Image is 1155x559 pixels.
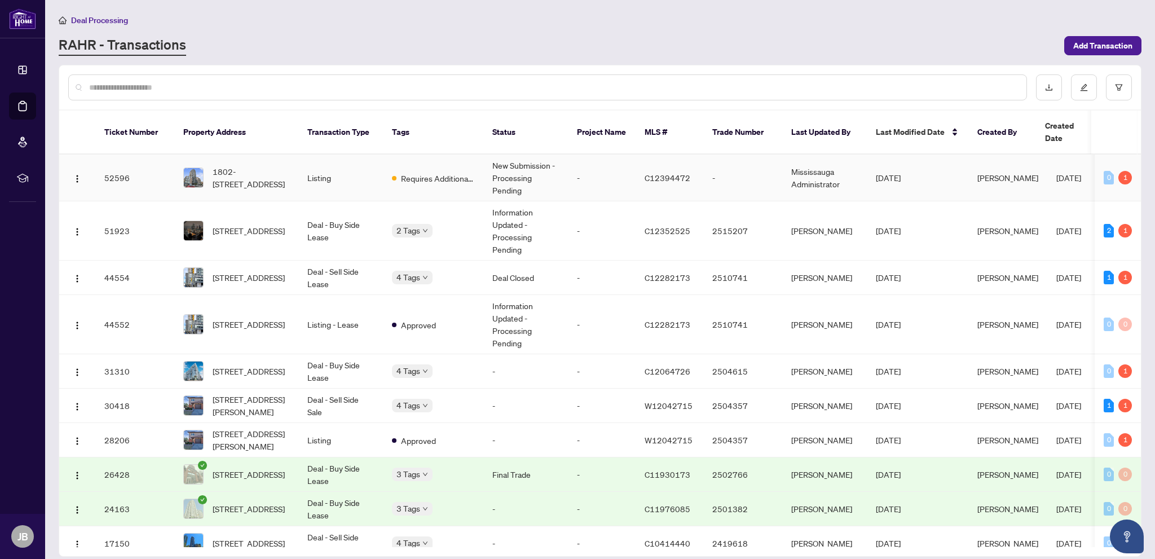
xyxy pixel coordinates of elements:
td: 28206 [95,423,174,457]
span: 1802-[STREET_ADDRESS] [213,165,289,190]
button: Logo [68,431,86,449]
td: - [568,201,636,261]
td: Listing [298,155,383,201]
div: 0 [1104,502,1114,516]
th: Trade Number [703,111,782,155]
span: [DATE] [1056,319,1081,329]
td: 26428 [95,457,174,492]
span: C12282173 [645,272,690,283]
img: thumbnail-img [184,499,203,518]
td: - [568,155,636,201]
th: Ticket Number [95,111,174,155]
div: 1 [1118,364,1132,378]
span: 4 Tags [396,536,420,549]
span: W12042715 [645,435,693,445]
span: Requires Additional Docs [401,172,474,184]
img: Logo [73,402,82,411]
img: Logo [73,321,82,330]
span: Approved [401,319,436,331]
span: check-circle [198,461,207,470]
img: thumbnail-img [184,268,203,287]
span: down [422,368,428,374]
th: Last Updated By [782,111,867,155]
td: 51923 [95,201,174,261]
td: Deal - Sell Side Lease [298,261,383,295]
td: Mississauga Administrator [782,155,867,201]
button: download [1036,74,1062,100]
td: Information Updated - Processing Pending [483,295,568,354]
span: [PERSON_NAME] [977,504,1038,514]
td: 2502766 [703,457,782,492]
td: - [568,389,636,423]
span: [DATE] [876,319,901,329]
img: logo [9,8,36,29]
span: [STREET_ADDRESS] [213,503,285,515]
span: [PERSON_NAME] [977,272,1038,283]
span: 3 Tags [396,468,420,481]
span: [STREET_ADDRESS][PERSON_NAME] [213,428,289,452]
div: 0 [1118,318,1132,331]
img: Logo [73,274,82,283]
span: [DATE] [876,366,901,376]
td: - [568,423,636,457]
img: Logo [73,227,82,236]
span: [STREET_ADDRESS] [213,468,285,481]
td: Deal - Buy Side Lease [298,457,383,492]
div: 0 [1104,318,1114,331]
td: Listing - Lease [298,295,383,354]
span: down [422,472,428,477]
img: thumbnail-img [184,465,203,484]
td: Final Trade [483,457,568,492]
a: RAHR - Transactions [59,36,186,56]
td: 2501382 [703,492,782,526]
img: Logo [73,368,82,377]
th: Tags [383,111,483,155]
span: [DATE] [1056,504,1081,514]
th: Property Address [174,111,298,155]
span: JB [17,529,28,544]
span: Last Modified Date [876,126,945,138]
span: [PERSON_NAME] [977,469,1038,479]
span: [STREET_ADDRESS] [213,318,285,331]
span: [DATE] [876,435,901,445]
span: [DATE] [876,538,901,548]
span: Add Transaction [1073,37,1132,55]
span: [PERSON_NAME] [977,366,1038,376]
button: Open asap [1110,520,1144,553]
div: 1 [1118,271,1132,284]
td: Deal - Sell Side Sale [298,389,383,423]
span: home [59,16,67,24]
img: thumbnail-img [184,221,203,240]
td: [PERSON_NAME] [782,354,867,389]
div: 1 [1118,224,1132,237]
span: filter [1115,83,1123,91]
td: - [483,423,568,457]
td: Listing [298,423,383,457]
td: 2504357 [703,389,782,423]
td: [PERSON_NAME] [782,295,867,354]
img: thumbnail-img [184,168,203,187]
span: C12394472 [645,173,690,183]
button: Logo [68,315,86,333]
span: [PERSON_NAME] [977,173,1038,183]
td: 2504357 [703,423,782,457]
th: Created By [968,111,1036,155]
td: 52596 [95,155,174,201]
img: Logo [73,174,82,183]
td: [PERSON_NAME] [782,389,867,423]
span: [STREET_ADDRESS] [213,537,285,549]
td: - [483,354,568,389]
img: Logo [73,505,82,514]
td: 2510741 [703,295,782,354]
button: Logo [68,465,86,483]
img: thumbnail-img [184,315,203,334]
span: C12352525 [645,226,690,236]
button: filter [1106,74,1132,100]
span: download [1045,83,1053,91]
img: thumbnail-img [184,396,203,415]
td: Deal - Buy Side Lease [298,354,383,389]
span: Deal Processing [71,15,128,25]
button: Logo [68,169,86,187]
div: 1 [1118,399,1132,412]
span: [DATE] [1056,469,1081,479]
